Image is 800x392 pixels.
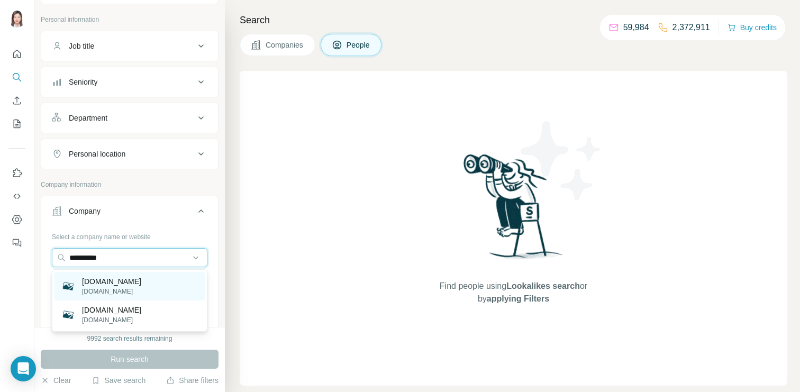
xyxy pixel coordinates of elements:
button: Share filters [166,375,219,386]
div: Open Intercom Messenger [11,356,36,381]
p: Company information [41,180,219,189]
button: My lists [8,114,25,133]
h4: Search [240,13,787,28]
img: ibitway.com [61,279,76,294]
img: cdbitway.com [61,307,76,322]
span: applying Filters [487,294,549,303]
button: Search [8,68,25,87]
button: Use Surfe API [8,187,25,206]
div: Company [69,206,101,216]
button: Personal location [41,141,218,167]
p: 2,372,911 [672,21,710,34]
button: Enrich CSV [8,91,25,110]
img: Avatar [8,11,25,28]
p: Personal information [41,15,219,24]
p: [DOMAIN_NAME] [82,276,141,287]
button: Quick start [8,44,25,63]
button: Use Surfe on LinkedIn [8,163,25,183]
button: Department [41,105,218,131]
button: Job title [41,33,218,59]
p: [DOMAIN_NAME] [82,305,141,315]
button: Feedback [8,233,25,252]
img: Surfe Illustration - Stars [514,113,609,208]
button: Save search [92,375,146,386]
button: Clear [41,375,71,386]
div: Seniority [69,77,97,87]
div: Select a company name or website [52,228,207,242]
p: 59,984 [623,21,649,34]
span: Find people using or by [429,280,598,305]
div: 9992 search results remaining [87,334,172,343]
div: Personal location [69,149,125,159]
img: Surfe Illustration - Woman searching with binoculars [459,151,569,269]
button: Seniority [41,69,218,95]
span: Companies [266,40,304,50]
button: Buy credits [728,20,777,35]
span: Lookalikes search [506,281,580,290]
span: People [347,40,371,50]
button: Dashboard [8,210,25,229]
p: [DOMAIN_NAME] [82,315,141,325]
button: Company [41,198,218,228]
div: Job title [69,41,94,51]
p: [DOMAIN_NAME] [82,287,141,296]
div: Department [69,113,107,123]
